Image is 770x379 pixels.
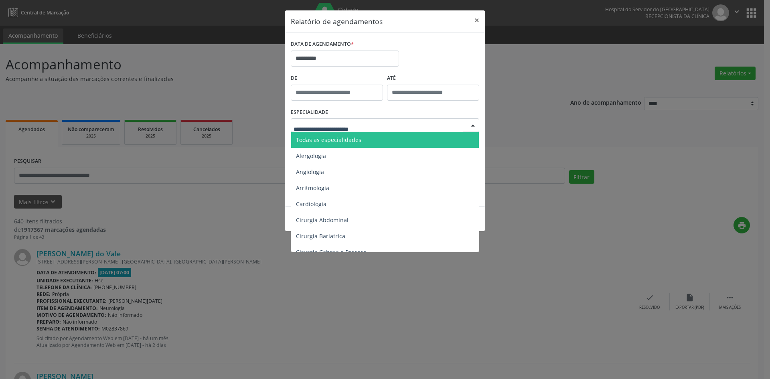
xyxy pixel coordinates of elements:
[296,184,329,192] span: Arritmologia
[296,248,367,256] span: Cirurgia Cabeça e Pescoço
[291,106,328,119] label: ESPECIALIDADE
[291,72,383,85] label: De
[291,16,383,26] h5: Relatório de agendamentos
[296,168,324,176] span: Angiologia
[296,136,361,144] span: Todas as especialidades
[296,200,326,208] span: Cardiologia
[296,152,326,160] span: Alergologia
[387,72,479,85] label: ATÉ
[296,216,349,224] span: Cirurgia Abdominal
[469,10,485,30] button: Close
[296,232,345,240] span: Cirurgia Bariatrica
[291,38,354,51] label: DATA DE AGENDAMENTO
